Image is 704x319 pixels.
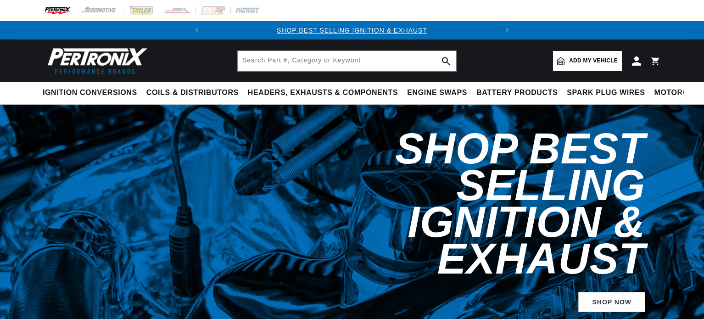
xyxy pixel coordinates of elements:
[146,88,239,98] span: Coils & Distributors
[476,88,558,98] span: Battery Products
[402,82,472,104] summary: Engine Swaps
[43,88,137,98] span: Ignition Conversions
[498,21,516,39] button: Translation missing: en.sections.announcements.next_announcement
[436,51,456,71] button: search button
[407,88,467,98] span: Engine Swaps
[243,82,402,104] summary: Headers, Exhausts & Components
[206,25,498,35] div: Announcement
[43,82,142,104] summary: Ignition Conversions
[188,21,206,39] button: Translation missing: en.sections.announcements.previous_announcement
[253,130,645,277] h2: Shop Best Selling Ignition & Exhaust
[562,82,649,104] summary: Spark Plug Wires
[553,51,622,71] a: Add my vehicle
[43,45,148,77] img: Pertronix
[277,27,427,34] a: SHOP BEST SELLING IGNITION & EXHAUST
[472,82,562,104] summary: Battery Products
[142,82,243,104] summary: Coils & Distributors
[567,88,645,98] span: Spark Plug Wires
[206,25,498,35] div: 1 of 2
[20,21,684,39] slideshow-component: Translation missing: en.sections.announcements.announcement_bar
[569,56,618,65] span: Add my vehicle
[578,292,645,313] a: SHOP NOW
[248,88,398,98] span: Headers, Exhausts & Components
[238,51,456,71] input: Search Part #, Category or Keyword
